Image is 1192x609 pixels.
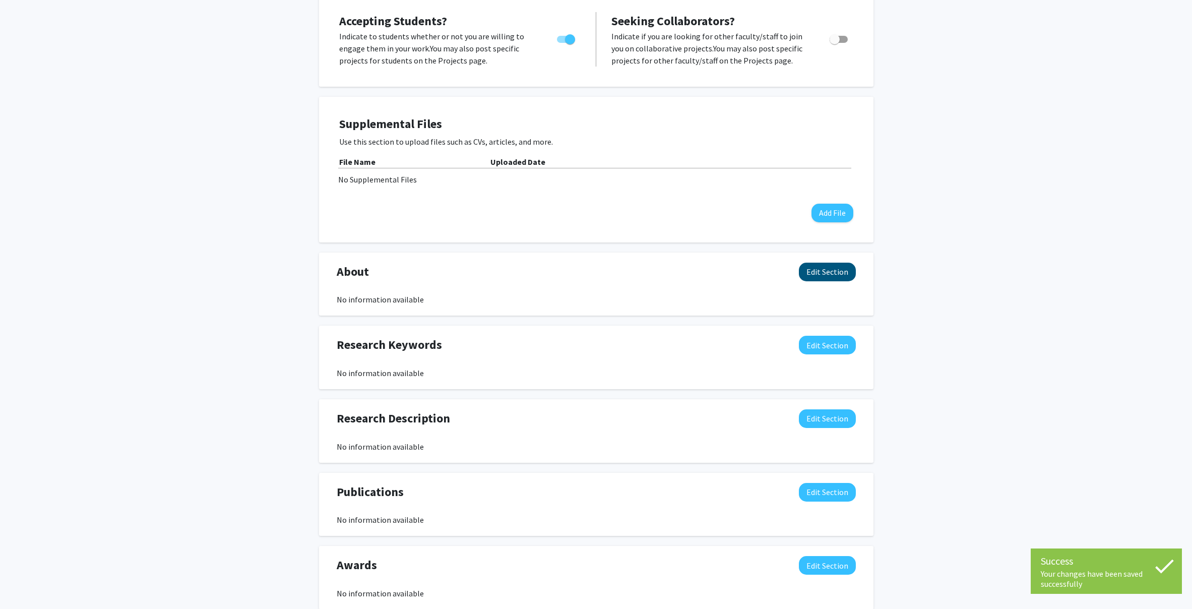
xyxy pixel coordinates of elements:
span: Seeking Collaborators? [611,13,735,29]
span: Publications [337,483,404,501]
button: Edit Publications [799,483,856,502]
div: No information available [337,293,856,306]
button: Edit Research Keywords [799,336,856,354]
div: No information available [337,441,856,453]
iframe: Chat [8,564,43,601]
p: Indicate to students whether or not you are willing to engage them in your work. You may also pos... [339,30,538,67]
p: Use this section to upload files such as CVs, articles, and more. [339,136,853,148]
div: Success [1041,554,1172,569]
b: File Name [339,157,375,167]
div: Your changes have been saved successfully [1041,569,1172,589]
button: Edit About [799,263,856,281]
div: Toggle [826,30,853,45]
div: No Supplemental Files [338,173,854,186]
span: Research Description [337,409,450,428]
div: No information available [337,514,856,526]
div: No information available [337,587,856,599]
button: Add File [811,204,853,222]
p: Indicate if you are looking for other faculty/staff to join you on collaborative projects. You ma... [611,30,810,67]
div: No information available [337,367,856,379]
span: About [337,263,369,281]
button: Edit Awards [799,556,856,575]
div: Toggle [553,30,581,45]
h4: Supplemental Files [339,117,853,132]
b: Uploaded Date [490,157,545,167]
span: Research Keywords [337,336,442,354]
button: Edit Research Description [799,409,856,428]
span: Accepting Students? [339,13,447,29]
span: Awards [337,556,377,574]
